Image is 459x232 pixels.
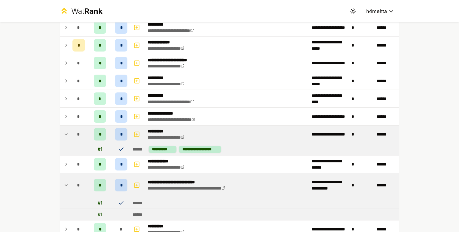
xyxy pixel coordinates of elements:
[84,7,102,16] span: Rank
[98,146,102,152] div: # 1
[60,6,102,16] a: WatRank
[98,200,102,206] div: # 1
[361,6,399,17] button: h4mehta
[71,6,102,16] div: Wat
[366,7,387,15] span: h4mehta
[98,211,102,218] div: # 1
